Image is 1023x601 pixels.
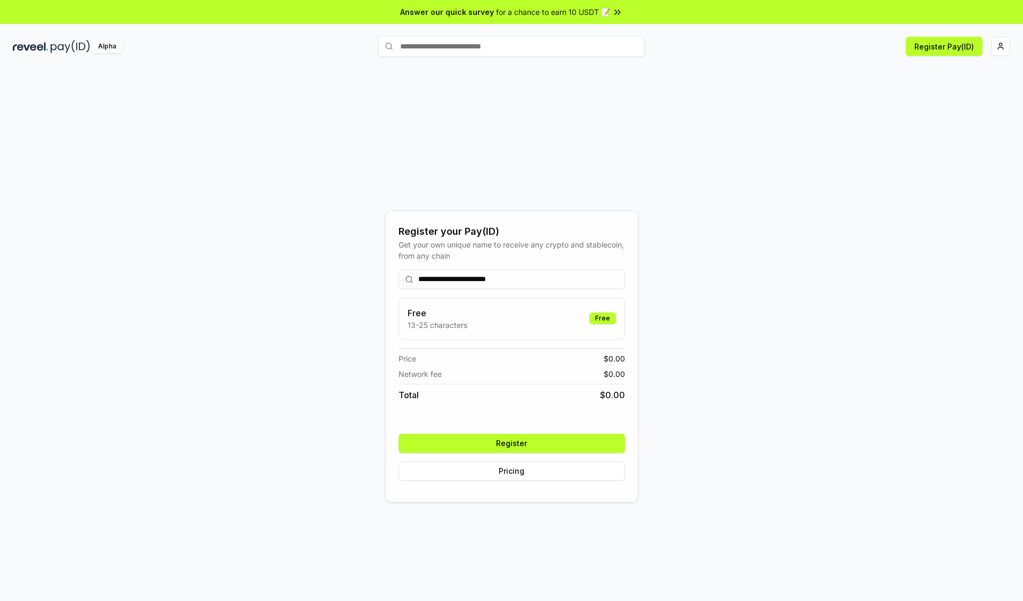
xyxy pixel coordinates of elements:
[399,224,625,239] div: Register your Pay(ID)
[399,368,442,380] span: Network fee
[600,389,625,401] span: $ 0.00
[399,434,625,453] button: Register
[92,40,122,53] div: Alpha
[906,37,983,56] button: Register Pay(ID)
[13,40,48,53] img: reveel_dark
[399,353,416,364] span: Price
[604,353,625,364] span: $ 0.00
[399,239,625,261] div: Get your own unique name to receive any crypto and stablecoin, from any chain
[399,462,625,481] button: Pricing
[496,6,610,18] span: for a chance to earn 10 USDT 📝
[399,389,419,401] span: Total
[400,6,494,18] span: Answer our quick survey
[408,307,467,319] h3: Free
[408,319,467,331] p: 13-25 characters
[51,40,90,53] img: pay_id
[604,368,625,380] span: $ 0.00
[589,312,616,324] div: Free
